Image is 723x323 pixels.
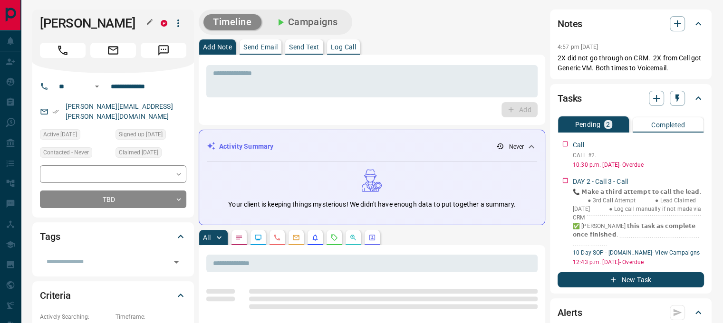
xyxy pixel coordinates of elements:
[349,234,357,241] svg: Opportunities
[506,142,524,151] p: - Never
[558,44,598,50] p: 4:57 pm [DATE]
[330,234,338,241] svg: Requests
[254,234,262,241] svg: Lead Browsing Activity
[558,272,704,287] button: New Task
[558,12,704,35] div: Notes
[40,129,111,142] div: Fri Mar 08 2024
[573,177,628,187] p: DAY 2 - Call 3 - Call
[573,151,704,160] p: CALL #2.
[289,44,319,50] p: Send Text
[573,258,704,266] p: 12:43 p.m. [DATE] - Overdue
[651,122,685,128] p: Completed
[575,121,600,128] p: Pending
[235,234,243,241] svg: Notes
[573,249,700,256] a: 10 Day SOP - [DOMAIN_NAME]- View Campaigns
[203,234,211,241] p: All
[119,130,163,139] span: Signed up [DATE]
[170,256,183,269] button: Open
[119,148,158,157] span: Claimed [DATE]
[573,161,704,169] p: 10:30 p.m. [DATE] - Overdue
[368,234,376,241] svg: Agent Actions
[228,199,515,209] p: Your client is keeping things mysterious! We didn't have enough data to put together a summary.
[91,81,103,92] button: Open
[116,313,186,321] p: Timeframe:
[606,121,610,128] p: 2
[40,225,186,248] div: Tags
[90,43,136,58] span: Email
[40,288,71,303] h2: Criteria
[573,188,704,247] p: 📞 𝗠𝗮𝗸𝗲 𝗮 𝘁𝗵𝗶𝗿𝗱 𝗮𝘁𝘁𝗲𝗺𝗽𝘁 𝘁𝗼 𝗰𝗮𝗹𝗹 𝘁𝗵𝗲 𝗹𝗲𝗮𝗱. ‎ ‎ ‎ ‎‎ ‎ ‎ ‎‎ ‎ ‎ ‎‎ ‎ ‎ ‎● 3rd Call Attempt ‎ ‎ ‎ ‎‎ ...
[40,313,111,321] p: Actively Searching:
[161,20,167,27] div: property.ca
[558,305,582,320] h2: Alerts
[558,87,704,110] div: Tasks
[40,190,186,208] div: TBD
[116,129,186,142] div: Fri Mar 08 2024
[43,130,77,139] span: Active [DATE]
[207,138,537,155] div: Activity Summary- Never
[558,91,582,106] h2: Tasks
[52,108,59,115] svg: Email Verified
[265,14,347,30] button: Campaigns
[292,234,300,241] svg: Emails
[40,43,86,58] span: Call
[243,44,278,50] p: Send Email
[40,284,186,307] div: Criteria
[331,44,356,50] p: Log Call
[66,103,173,120] a: [PERSON_NAME][EMAIL_ADDRESS][PERSON_NAME][DOMAIN_NAME]
[203,14,261,30] button: Timeline
[311,234,319,241] svg: Listing Alerts
[219,142,273,152] p: Activity Summary
[558,53,704,73] p: 2X did not go through on CRM. 2X from Cell got Generic VM. Both times to Voicemail.
[40,16,146,31] h1: [PERSON_NAME]
[273,234,281,241] svg: Calls
[203,44,232,50] p: Add Note
[141,43,186,58] span: Message
[43,148,89,157] span: Contacted - Never
[40,229,60,244] h2: Tags
[116,147,186,161] div: Fri Mar 08 2024
[573,140,584,150] p: Call
[558,16,582,31] h2: Notes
